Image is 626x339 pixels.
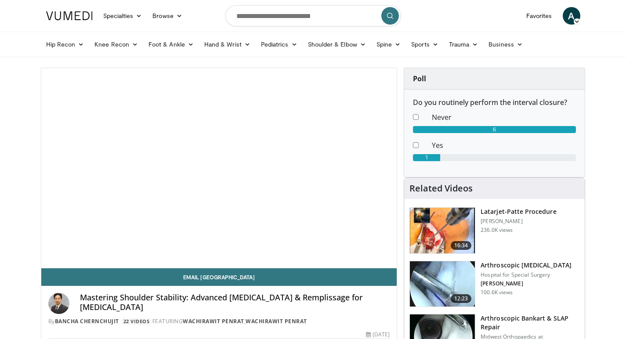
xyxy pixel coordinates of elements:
[483,36,528,53] a: Business
[199,36,256,53] a: Hand & Wrist
[444,36,484,53] a: Trauma
[147,7,188,25] a: Browse
[413,98,576,107] h6: Do you routinely perform the interval closure?
[256,36,303,53] a: Pediatrics
[41,268,397,286] a: Email [GEOGRAPHIC_DATA]
[89,36,143,53] a: Knee Recon
[246,317,307,325] a: Wachirawit Penrat
[410,261,475,307] img: 10039_3.png.150x105_q85_crop-smart_upscale.jpg
[41,36,90,53] a: Hip Recon
[413,74,426,83] strong: Poll
[481,207,556,216] h3: Latarjet-Patte Procedure
[410,208,475,253] img: 617583_3.png.150x105_q85_crop-smart_upscale.jpg
[481,314,579,332] h3: Arthroscopic Bankart & SLAP Repair
[409,207,579,254] a: 16:34 Latarjet-Patte Procedure [PERSON_NAME] 236.0K views
[371,36,406,53] a: Spine
[425,140,583,151] dd: Yes
[120,318,152,325] a: 22 Videos
[183,317,244,325] a: Wachirawit Penrat
[413,154,440,161] div: 1
[521,7,557,25] a: Favorites
[98,7,148,25] a: Specialties
[425,112,583,123] dd: Never
[48,293,69,314] img: Avatar
[143,36,199,53] a: Foot & Ankle
[481,261,572,270] h3: Arthroscopic [MEDICAL_DATA]
[481,280,572,287] p: [PERSON_NAME]
[451,241,472,250] span: 16:34
[46,11,93,20] img: VuMedi Logo
[451,294,472,303] span: 12:23
[303,36,371,53] a: Shoulder & Elbow
[80,293,390,312] h4: Mastering Shoulder Stability: Advanced [MEDICAL_DATA] & Remplissage for [MEDICAL_DATA]
[225,5,401,26] input: Search topics, interventions
[481,227,513,234] p: 236.0K views
[481,289,513,296] p: 100.6K views
[409,183,473,194] h4: Related Videos
[481,218,556,225] p: [PERSON_NAME]
[41,68,397,268] video-js: Video Player
[406,36,444,53] a: Sports
[48,317,390,325] div: By FEATURING ,
[55,317,119,325] a: Bancha Chernchujit
[563,7,580,25] a: A
[481,271,572,278] p: Hospital for Special Surgery
[366,331,390,339] div: [DATE]
[413,126,576,133] div: 6
[409,261,579,307] a: 12:23 Arthroscopic [MEDICAL_DATA] Hospital for Special Surgery [PERSON_NAME] 100.6K views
